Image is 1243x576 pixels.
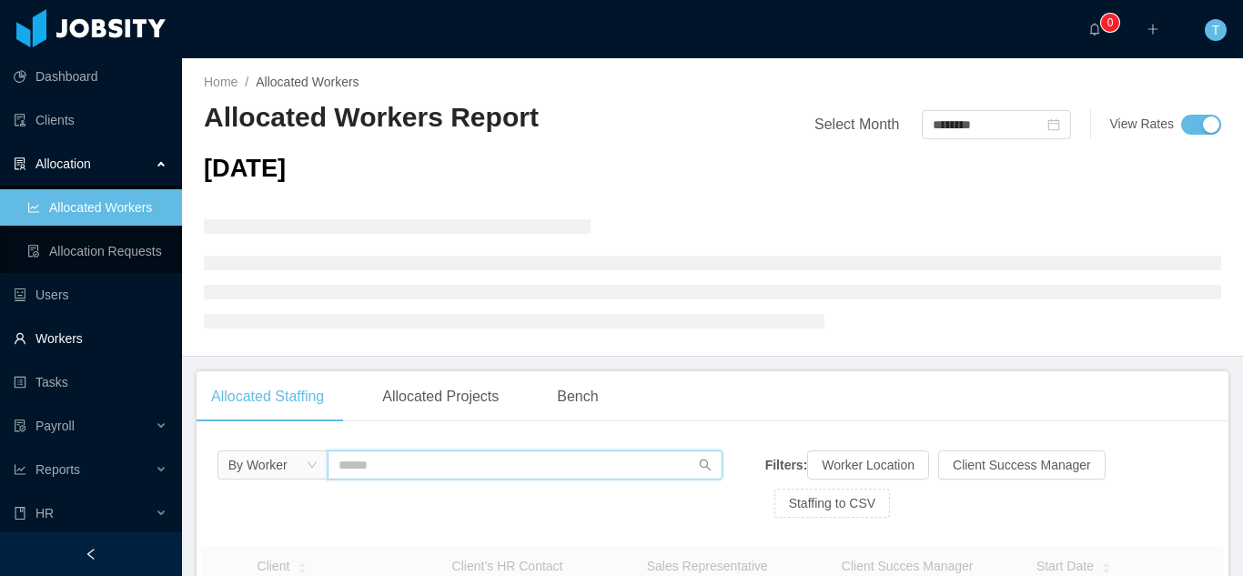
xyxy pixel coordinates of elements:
[1047,118,1060,131] i: icon: calendar
[1212,19,1220,41] span: T
[368,371,513,422] div: Allocated Projects
[1088,23,1101,35] i: icon: bell
[14,102,167,138] a: icon: auditClients
[197,371,339,422] div: Allocated Staffing
[699,459,712,471] i: icon: search
[228,451,288,479] div: By Worker
[807,450,929,480] button: Worker Location
[938,450,1106,480] button: Client Success Manager
[245,75,248,89] span: /
[204,75,237,89] a: Home
[204,99,712,136] h2: Allocated Workers Report
[27,233,167,269] a: icon: file-doneAllocation Requests
[14,364,167,400] a: icon: profileTasks
[35,506,54,520] span: HR
[14,58,167,95] a: icon: pie-chartDashboard
[14,507,26,520] i: icon: book
[774,489,890,518] button: Staffing to CSV
[35,157,91,171] span: Allocation
[542,371,612,422] div: Bench
[14,277,167,313] a: icon: robotUsers
[1147,23,1159,35] i: icon: plus
[204,154,286,182] span: [DATE]
[307,460,318,472] i: icon: down
[1101,14,1119,32] sup: 0
[814,116,899,132] span: Select Month
[35,462,80,477] span: Reports
[14,157,26,170] i: icon: solution
[765,458,808,472] strong: Filters:
[35,419,75,433] span: Payroll
[27,189,167,226] a: icon: line-chartAllocated Workers
[14,419,26,432] i: icon: file-protect
[256,75,359,89] span: Allocated Workers
[14,463,26,476] i: icon: line-chart
[14,320,167,357] a: icon: userWorkers
[1109,116,1174,131] span: View Rates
